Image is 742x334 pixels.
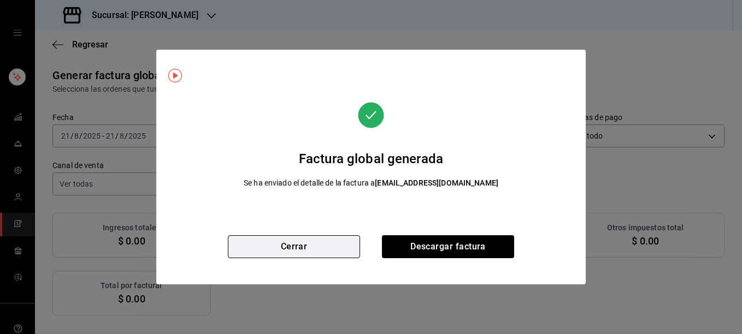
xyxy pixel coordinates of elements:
[382,235,514,258] button: Descargar factura
[228,235,360,258] button: Cerrar
[168,69,182,82] img: Tooltip marker
[244,149,498,169] div: Factura global generada
[244,177,498,189] div: Se ha enviado el detalle de la factura a
[375,178,498,187] strong: [EMAIL_ADDRESS][DOMAIN_NAME]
